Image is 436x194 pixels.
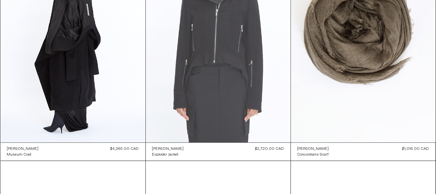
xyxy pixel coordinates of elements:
[7,152,39,158] a: Museum Coat
[152,152,184,158] a: Exploder Jacket
[297,152,329,158] a: Concordians Scarf
[111,146,139,152] div: $4,365.00 CAD
[255,146,284,152] div: $2,720.00 CAD
[152,146,184,152] a: [PERSON_NAME]
[7,146,39,152] a: [PERSON_NAME]
[7,146,39,152] div: [PERSON_NAME]
[297,146,329,152] div: [PERSON_NAME]
[152,152,179,158] div: Exploder Jacket
[152,146,184,152] div: [PERSON_NAME]
[7,152,32,158] div: Museum Coat
[297,146,329,152] a: [PERSON_NAME]
[402,146,429,152] div: $1,015.00 CAD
